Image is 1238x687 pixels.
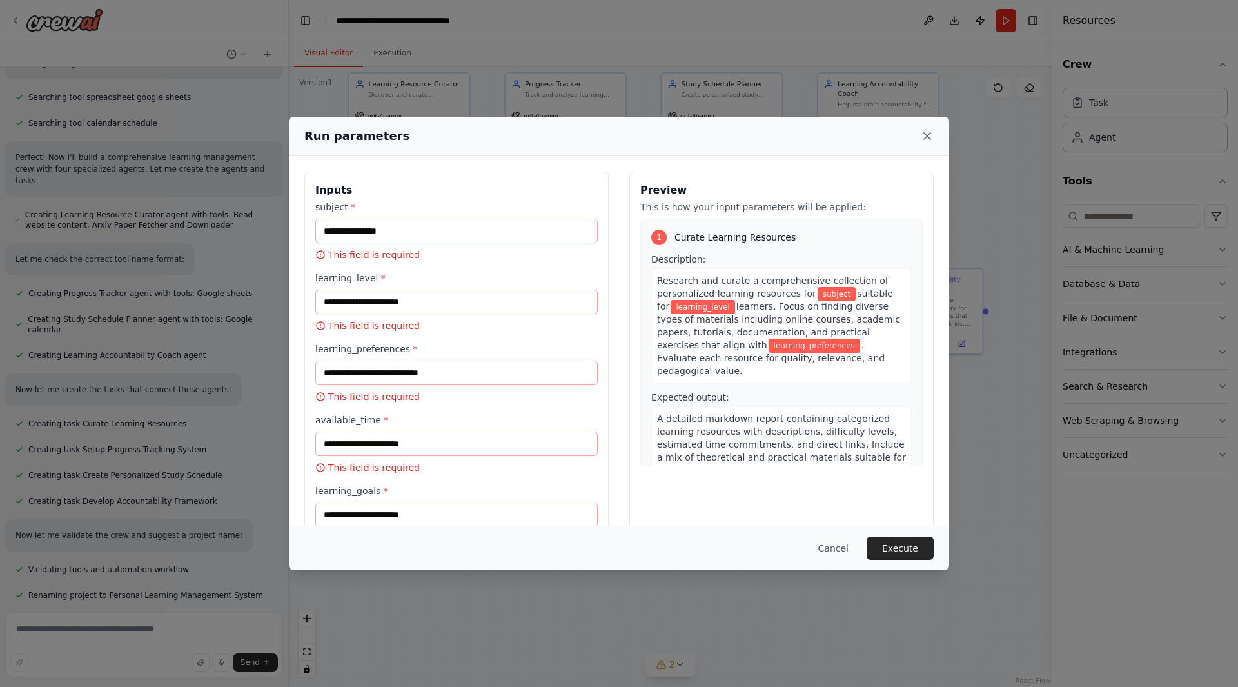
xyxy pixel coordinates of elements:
[651,392,729,403] span: Expected output:
[315,413,598,426] label: available_time
[304,127,409,145] h2: Run parameters
[651,254,705,264] span: Description:
[657,275,889,299] span: Research and curate a comprehensive collection of personalized learning resources for
[867,537,934,560] button: Execute
[818,287,856,301] span: Variable: subject
[315,390,598,403] p: This field is required
[651,230,667,245] div: 1
[315,201,598,214] label: subject
[808,537,859,560] button: Cancel
[315,461,598,474] p: This field is required
[657,340,885,376] span: . Evaluate each resource for quality, relevance, and pedagogical value.
[640,183,923,198] h3: Preview
[315,319,598,332] p: This field is required
[315,343,598,355] label: learning_preferences
[671,300,735,314] span: Variable: learning_level
[674,231,796,244] span: Curate Learning Resources
[315,183,598,198] h3: Inputs
[315,272,598,284] label: learning_level
[657,413,906,475] span: A detailed markdown report containing categorized learning resources with descriptions, difficult...
[315,484,598,497] label: learning_goals
[769,339,860,353] span: Variable: learning_preferences
[315,248,598,261] p: This field is required
[657,301,900,350] span: learners. Focus on finding diverse types of materials including online courses, academic papers, ...
[640,201,923,214] p: This is how your input parameters will be applied:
